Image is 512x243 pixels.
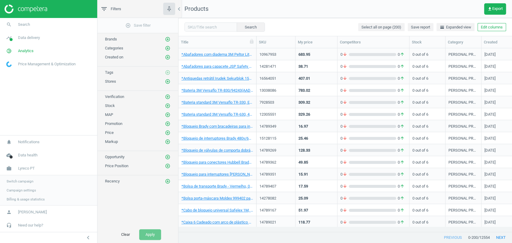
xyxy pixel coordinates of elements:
span: 0 [396,124,406,129]
span: 0 [396,160,406,165]
a: *Bateria standard 3M Versaflo TR-630, 4046719908974 [181,112,253,117]
button: add_circle_outline [165,36,171,42]
i: arrow_downward [343,52,347,57]
a: *Cabo de bloqueio universal Safelex 1M, 0754473543716 [181,208,253,213]
i: arrow_downward [343,148,347,153]
i: arrow_downward [343,88,347,93]
button: next [490,232,512,243]
i: chevron_left [175,5,183,13]
i: cloud_done [3,150,15,161]
div: PERSONAL PROTECTION EQUIPMENT & WORKPLACE SAFETY / WORKPLACE SAFETY EQUIPMENT / RISK PREVENTION /... [448,184,478,191]
div: [DATE] [484,100,496,107]
i: add_circle_outline [165,121,170,126]
span: Data delivery [18,35,40,40]
i: arrow_upward [400,196,405,201]
a: *Bolsa porta-máscara Moldex 999402 para máscara completa, 4019444009643 [181,196,253,201]
i: arrow_upward [400,52,405,57]
div: 0 out of 6 [412,109,442,119]
div: 17.59 [298,184,308,189]
div: 0 out of 6 [412,205,442,215]
div: 128.33 [298,148,310,153]
span: Recency [105,179,120,183]
a: *Bloqueio para conectores Hubbell Brady T.S, 0754473656959 [181,160,253,165]
div: 0 out of 6 [412,49,442,59]
span: Verification [105,94,124,99]
div: 0 out of 6 [412,61,442,71]
div: PERSONAL PROTECTION EQUIPMENT & WORKPLACE SAFETY / WORKPLACE SAFETY EQUIPMENT / RISK PREVENTION /... [448,148,478,155]
a: *Abafadores para capacete JSP Safety Sonis - SNR36 dB - cinzento/vermelho -, 5038428263092 [181,64,253,69]
div: 51.97 [298,208,308,213]
div: [DATE] [484,172,496,179]
button: Select all on page (200) [358,23,405,31]
i: arrow_upward [400,172,405,177]
button: add_circle_outline [165,112,171,118]
i: chevron_left [85,234,92,241]
span: Price Management & Optimization [18,61,76,67]
button: add_circle_outline [165,154,171,160]
div: [DATE] [484,88,496,95]
div: 14281471 [259,64,292,69]
span: 0 [396,148,406,153]
div: 25.46 [298,136,308,141]
i: arrow_downward [343,184,347,189]
i: arrow_downward [343,112,347,117]
div: 10967953 [259,52,292,57]
button: add_circle_outline [165,163,171,169]
span: / 12554 [478,235,490,240]
div: [DATE] [484,148,496,155]
i: arrow_upward [400,208,405,213]
div: grid [178,48,512,227]
i: get_app [487,7,492,11]
div: 14789349 [259,124,292,129]
span: 0 [340,64,349,69]
button: add_circle_outline [165,94,171,100]
div: 0 out of 6 [412,169,442,179]
button: Save report [408,23,433,31]
span: 0 [396,172,406,177]
i: add_circle_outline [165,37,170,42]
span: 0 [340,220,349,225]
span: Filters [111,6,121,12]
span: 0 [340,136,349,141]
button: horizontal_splitExpanded view [436,23,475,31]
span: 0 [340,88,349,93]
div: 329.26 [298,112,310,117]
div: 7928503 [259,100,292,105]
div: 14789407 [259,184,292,189]
div: 118.77 [298,220,310,225]
div: 683.95 [298,52,310,57]
span: 0 [396,136,406,141]
div: PERSONAL PROTECTION EQUIPMENT & WORKPLACE SAFETY / WORKPLACE SAFETY EQUIPMENT / RISK PREVENTION /... [448,208,478,215]
div: [DATE] [484,124,496,131]
span: 0 [340,148,349,153]
i: timeline [3,32,15,43]
span: Stores [105,79,116,84]
span: 0 [340,112,349,117]
span: 0 [396,88,406,93]
div: 0 out of 6 [412,121,442,131]
div: [DATE] [484,112,496,119]
i: arrow_downward [343,160,347,165]
i: add_circle_outline [165,112,170,117]
i: arrow_downward [343,172,347,177]
span: MAP [105,112,113,117]
i: arrow_downward [343,136,347,141]
div: PERSONAL PROTECTION EQUIPMENT & WORKPLACE SAFETY / RESPIRATORY PROTECTION / POWERED & SUPPLIED AI... [448,88,478,95]
span: Select all on page (200) [361,25,401,30]
span: 0 [396,52,406,57]
i: add_circle_outline [165,79,170,84]
span: Stock [105,103,115,108]
div: PERSONAL PROTECTION EQUIPMENT & WORKPLACE SAFETY / RESPIRATORY PROTECTION / REUSABLE RESPIRATORS ... [448,196,478,203]
div: PERSONAL PROTECTION EQUIPMENT & WORKPLACE SAFETY / RESPIRATORY PROTECTION / REUSABLE RESPIRATORS ... [448,100,478,107]
span: Data health [18,153,37,158]
span: 0 [396,100,406,105]
div: Title [181,40,254,45]
div: 14789351 [259,172,292,177]
input: SKU/Title search [184,22,237,31]
div: 0 out of 6 [412,145,442,155]
span: Analytics [18,48,34,54]
span: 0 [396,184,406,189]
div: 12305551 [259,112,292,117]
button: add_circle_outline [165,45,171,51]
button: add_circle_outline [165,121,171,127]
